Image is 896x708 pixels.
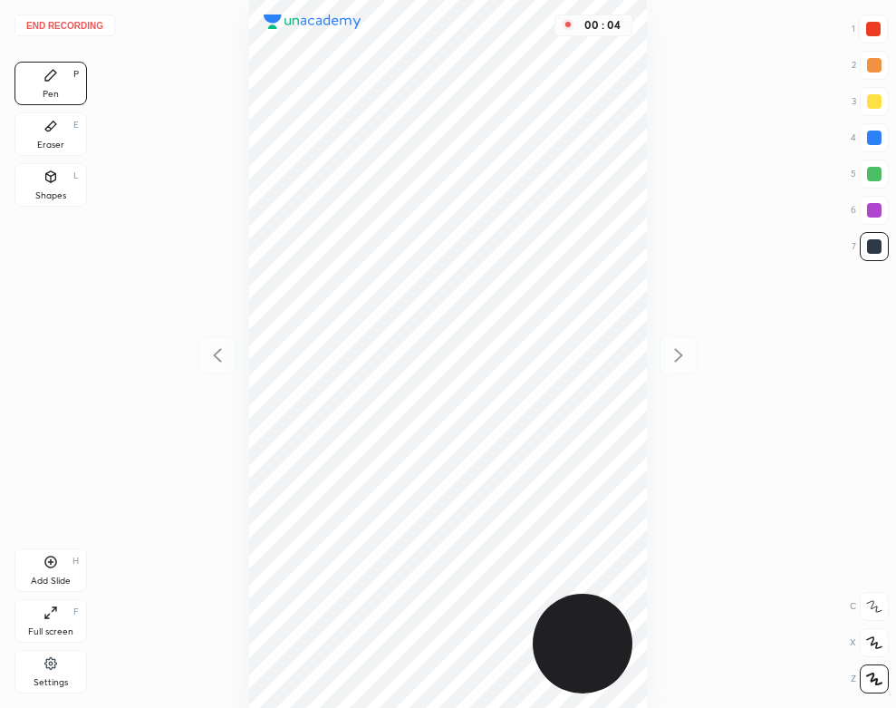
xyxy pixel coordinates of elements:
div: Settings [34,678,68,687]
div: 00 : 04 [581,19,624,32]
div: 4 [851,123,889,152]
div: Add Slide [31,577,71,586]
div: 6 [851,196,889,225]
div: Pen [43,90,59,99]
div: Eraser [37,141,64,150]
div: Full screen [28,627,73,636]
div: X [850,628,889,657]
div: 1 [852,15,888,44]
div: Shapes [35,191,66,200]
div: L [73,171,79,180]
div: E [73,121,79,130]
div: P [73,70,79,79]
div: 7 [852,232,889,261]
div: F [73,607,79,616]
div: 5 [851,160,889,189]
div: 2 [852,51,889,80]
div: C [850,592,889,621]
div: Z [851,664,889,693]
img: logo.38c385cc.svg [264,15,361,29]
button: End recording [14,15,115,36]
div: 3 [852,87,889,116]
div: H [72,557,79,566]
